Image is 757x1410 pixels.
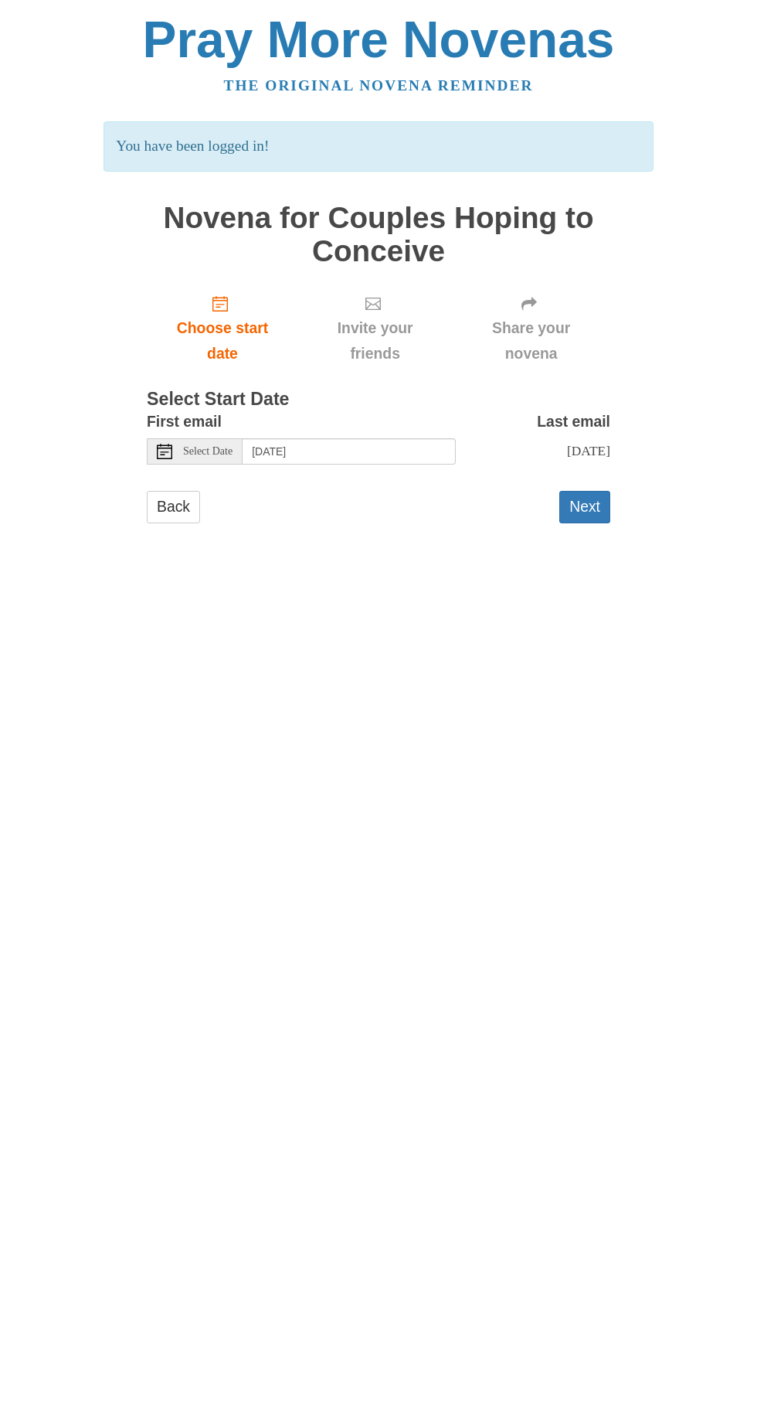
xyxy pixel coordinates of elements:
label: Last email [537,409,610,434]
h3: Select Start Date [147,390,610,410]
div: Click "Next" to confirm your start date first. [298,283,452,375]
span: Select Date [183,446,233,457]
span: Share your novena [467,315,595,366]
span: Invite your friends [314,315,436,366]
a: Back [147,491,200,523]
span: [DATE] [567,443,610,458]
div: Click "Next" to confirm your start date first. [452,283,610,375]
h1: Novena for Couples Hoping to Conceive [147,202,610,267]
a: Pray More Novenas [143,11,615,68]
button: Next [559,491,610,523]
a: Choose start date [147,283,298,375]
label: First email [147,409,222,434]
p: You have been logged in! [104,121,653,172]
a: The original novena reminder [224,77,534,94]
span: Choose start date [162,315,283,366]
